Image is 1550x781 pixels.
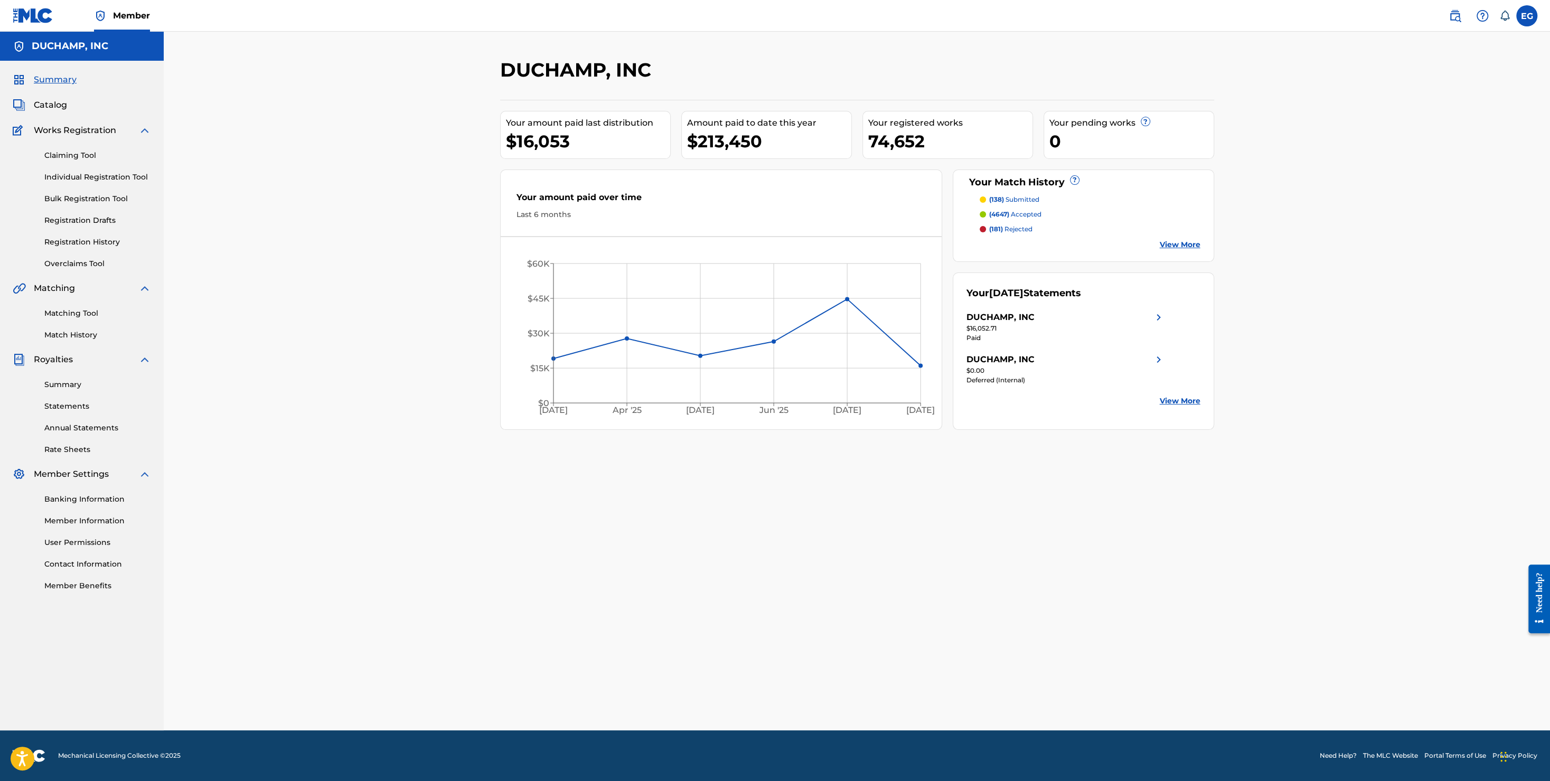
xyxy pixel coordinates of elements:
div: Your Statements [966,286,1081,300]
div: 74,652 [868,129,1032,153]
div: Notifications [1499,11,1510,21]
div: Your pending works [1049,117,1214,129]
div: Your Match History [966,175,1200,190]
div: Your amount paid last distribution [506,117,670,129]
div: $16,052.71 [966,324,1165,333]
img: expand [138,282,151,295]
tspan: $15K [530,363,549,373]
tspan: [DATE] [906,406,935,416]
img: Matching [13,282,26,295]
a: Registration History [44,237,151,248]
img: Royalties [13,353,25,366]
span: (4647) [989,210,1009,218]
img: logo [13,749,45,762]
a: Rate Sheets [44,444,151,455]
span: ? [1141,117,1150,126]
a: Overclaims Tool [44,258,151,269]
a: SummarySummary [13,73,77,86]
div: User Menu [1516,5,1537,26]
a: Statements [44,401,151,412]
div: Your registered works [868,117,1032,129]
div: $0.00 [966,366,1165,375]
div: DUCHAMP, INC [966,311,1035,324]
img: Top Rightsholder [94,10,107,22]
img: search [1449,10,1461,22]
div: $16,053 [506,129,670,153]
a: Match History [44,330,151,341]
tspan: $45K [527,294,549,304]
a: Member Information [44,515,151,526]
a: Claiming Tool [44,150,151,161]
a: Need Help? [1320,751,1357,760]
img: right chevron icon [1152,311,1165,324]
img: Summary [13,73,25,86]
span: Member Settings [34,468,109,481]
a: User Permissions [44,537,151,548]
span: Mechanical Licensing Collective © 2025 [58,751,181,760]
span: Works Registration [34,124,116,137]
img: Works Registration [13,124,26,137]
img: help [1476,10,1489,22]
img: MLC Logo [13,8,53,23]
div: Deferred (Internal) [966,375,1165,385]
a: Bulk Registration Tool [44,193,151,204]
tspan: [DATE] [686,406,715,416]
a: Matching Tool [44,308,151,319]
h2: DUCHAMP, INC [500,58,656,82]
span: Catalog [34,99,67,111]
a: The MLC Website [1363,751,1418,760]
a: View More [1160,396,1200,407]
div: DUCHAMP, INC [966,353,1035,366]
p: submitted [989,195,1039,204]
a: Member Benefits [44,580,151,591]
span: (138) [989,195,1004,203]
div: Help [1472,5,1493,26]
img: expand [138,124,151,137]
a: Portal Terms of Use [1424,751,1486,760]
a: Public Search [1444,5,1466,26]
a: Individual Registration Tool [44,172,151,183]
iframe: Chat Widget [1497,730,1550,781]
img: Catalog [13,99,25,111]
a: CatalogCatalog [13,99,67,111]
a: Contact Information [44,559,151,570]
a: DUCHAMP, INCright chevron icon$16,052.71Paid [966,311,1165,343]
span: Summary [34,73,77,86]
a: DUCHAMP, INCright chevron icon$0.00Deferred (Internal) [966,353,1165,385]
span: Royalties [34,353,73,366]
a: Privacy Policy [1492,751,1537,760]
div: 0 [1049,129,1214,153]
span: Member [113,10,150,22]
a: Registration Drafts [44,215,151,226]
a: Banking Information [44,494,151,505]
iframe: Resource Center [1520,557,1550,642]
div: Your amount paid over time [516,191,926,209]
a: View More [1160,239,1200,250]
a: Annual Statements [44,422,151,434]
tspan: $60K [527,259,549,269]
tspan: [DATE] [833,406,861,416]
a: (4647) accepted [980,210,1200,219]
img: Member Settings [13,468,25,481]
a: (138) submitted [980,195,1200,204]
img: expand [138,468,151,481]
tspan: [DATE] [539,406,567,416]
tspan: Apr '25 [612,406,641,416]
div: $213,450 [687,129,851,153]
img: right chevron icon [1152,353,1165,366]
span: Matching [34,282,75,295]
p: accepted [989,210,1041,219]
tspan: $30K [527,328,549,338]
div: Amount paid to date this year [687,117,851,129]
p: rejected [989,224,1032,234]
a: Summary [44,379,151,390]
tspan: Jun '25 [758,406,788,416]
span: [DATE] [989,287,1023,299]
img: Accounts [13,40,25,53]
h5: DUCHAMP, INC [32,40,108,52]
a: (181) rejected [980,224,1200,234]
div: Paid [966,333,1165,343]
